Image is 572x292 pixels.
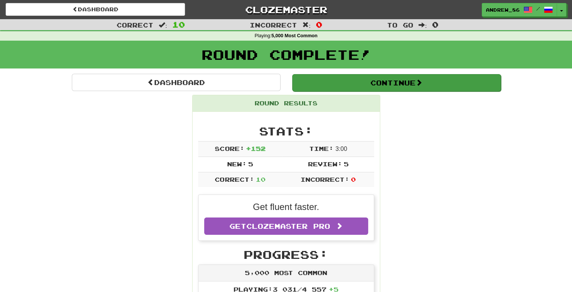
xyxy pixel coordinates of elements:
[419,22,427,28] span: :
[250,21,297,29] span: Incorrect
[227,160,247,167] span: New:
[308,160,342,167] span: Review:
[72,74,281,91] a: Dashboard
[272,33,317,38] strong: 5,000 Most Common
[196,3,376,16] a: Clozemaster
[198,125,374,137] h2: Stats:
[159,22,167,28] span: :
[302,22,311,28] span: :
[482,3,557,17] a: Andrew_86 /
[292,74,501,91] button: Continue
[199,265,374,281] div: 5,000 Most Common
[172,20,185,29] span: 10
[432,20,438,29] span: 0
[6,3,185,16] a: Dashboard
[215,176,254,183] span: Correct:
[351,176,356,183] span: 0
[204,201,368,213] p: Get fluent faster.
[215,145,244,152] span: Score:
[246,222,330,230] span: Clozemaster Pro
[256,176,266,183] span: 10
[316,20,322,29] span: 0
[117,21,153,29] span: Correct
[344,160,349,167] span: 5
[536,6,540,11] span: /
[248,160,253,167] span: 5
[300,176,349,183] span: Incorrect:
[204,217,368,235] a: GetClozemaster Pro
[193,95,380,112] div: Round Results
[486,6,520,13] span: Andrew_86
[198,248,374,261] h2: Progress:
[246,145,266,152] span: + 152
[335,146,347,152] span: 3 : 0 0
[387,21,413,29] span: To go
[3,47,569,62] h1: Round Complete!
[309,145,334,152] span: Time:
